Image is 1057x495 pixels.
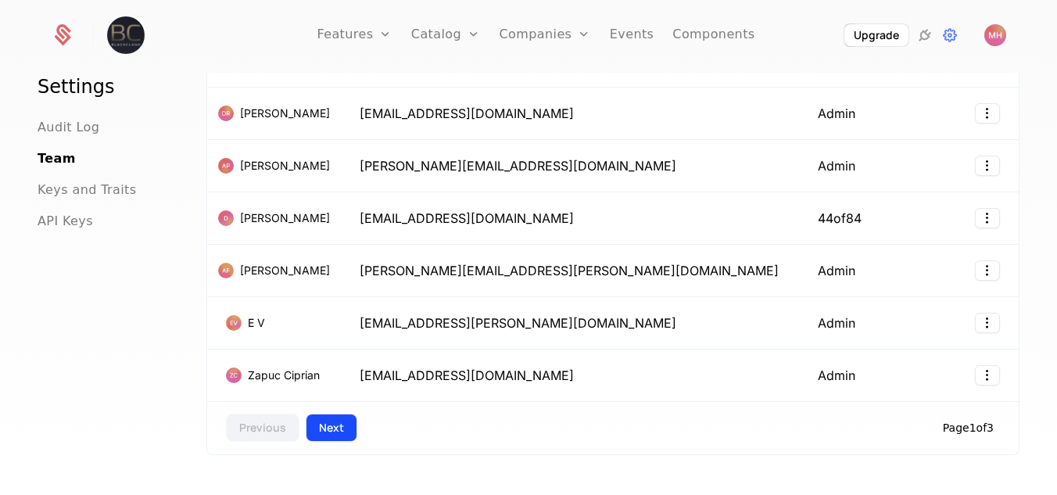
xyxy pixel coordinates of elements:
[975,365,1000,386] button: Select action
[226,315,242,331] img: E V
[226,414,299,442] button: Previous
[975,156,1000,176] button: Select action
[240,210,330,226] span: [PERSON_NAME]
[818,158,855,174] span: Admin
[240,263,330,278] span: [PERSON_NAME]
[975,103,1000,124] button: Select action
[818,315,855,331] span: Admin
[226,368,242,383] img: Zapuc Ciprian
[844,24,908,46] button: Upgrade
[360,106,574,121] span: [EMAIL_ADDRESS][DOMAIN_NAME]
[218,158,234,174] img: Amelia Peklar
[941,26,959,45] a: Settings
[360,210,574,226] span: [EMAIL_ADDRESS][DOMAIN_NAME]
[38,149,76,168] a: Team
[818,368,855,383] span: Admin
[975,313,1000,333] button: Select action
[360,368,574,383] span: [EMAIL_ADDRESS][DOMAIN_NAME]
[107,16,145,54] img: BlackCloak
[306,414,357,442] button: Next
[360,158,676,174] span: [PERSON_NAME][EMAIL_ADDRESS][DOMAIN_NAME]
[818,210,862,226] span: 44 of 84
[915,26,934,45] a: Integrations
[975,208,1000,228] button: Select action
[218,210,234,226] img: Dragos Digulescu
[360,315,676,331] span: [EMAIL_ADDRESS][PERSON_NAME][DOMAIN_NAME]
[240,158,330,174] span: [PERSON_NAME]
[248,315,265,331] span: E V
[360,263,779,278] span: [PERSON_NAME][EMAIL_ADDRESS][PERSON_NAME][DOMAIN_NAME]
[38,181,136,199] a: Keys and Traits
[975,260,1000,281] button: Select action
[984,24,1006,46] img: Mircea Harapu
[240,106,330,121] span: [PERSON_NAME]
[818,106,855,121] span: Admin
[38,74,169,99] h1: Settings
[38,118,99,137] a: Audit Log
[218,263,234,278] img: Andrei Frasie
[984,24,1006,46] button: Open user button
[38,212,93,231] a: API Keys
[943,420,1000,436] div: Page 1 of 3
[218,106,234,121] img: Dorin Rusu
[818,263,855,278] span: Admin
[248,368,320,383] span: Zapuc Ciprian
[38,74,169,231] nav: Main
